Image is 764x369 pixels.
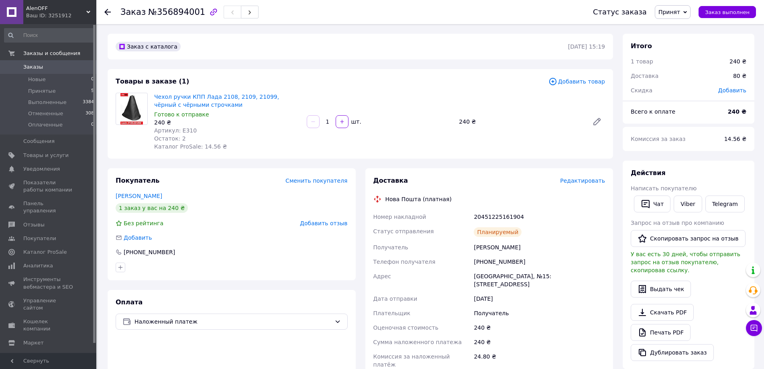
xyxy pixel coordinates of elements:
[373,214,426,220] span: Номер накладной
[373,296,418,302] span: Дата отправки
[373,177,408,184] span: Доставка
[23,50,80,57] span: Заказы и сообщения
[728,108,746,115] b: 240 ₴
[634,196,670,212] button: Чат
[154,127,197,134] span: Артикул: Е310
[699,6,756,18] button: Заказ выполнен
[23,200,74,214] span: Панель управления
[120,7,146,17] span: Заказ
[631,324,691,341] a: Печать PDF
[83,99,94,106] span: 3384
[472,335,607,349] div: 240 ₴
[746,320,762,336] button: Чат с покупателем
[631,42,652,50] span: Итого
[474,227,522,237] div: Планируемый
[472,306,607,320] div: Получатель
[373,244,408,251] span: Получатель
[4,28,95,43] input: Поиск
[116,77,189,85] span: Товары в заказе (1)
[631,304,694,321] a: Скачать PDF
[718,87,746,94] span: Добавить
[593,8,647,16] div: Статус заказа
[631,169,666,177] span: Действия
[631,251,740,273] span: У вас есть 30 дней, чтобы отправить запрос на отзыв покупателю, скопировав ссылку.
[23,235,56,242] span: Покупатели
[373,353,450,368] span: Комиссия за наложенный платёж
[28,76,46,83] span: Новые
[472,292,607,306] div: [DATE]
[349,118,362,126] div: шт.
[148,7,205,17] span: №356894001
[134,317,331,326] span: Наложенный платеж
[154,94,279,108] a: Чехол ручки КПП Лада 2108, 2109, 21099, чёрный с чёрными строчками
[23,276,74,290] span: Инструменты вебмастера и SEO
[23,152,69,159] span: Товары и услуги
[91,121,94,128] span: 0
[120,93,143,124] img: Чехол ручки КПП Лада 2108, 2109, 21099, чёрный с чёрными строчками
[154,111,209,118] span: Готово к отправке
[631,281,691,298] button: Выдать чек
[373,324,439,331] span: Оценочная стоимость
[124,220,163,226] span: Без рейтинга
[631,344,714,361] button: Дублировать заказ
[568,43,605,50] time: [DATE] 15:19
[23,318,74,332] span: Кошелек компании
[28,88,56,95] span: Принятые
[674,196,702,212] a: Viber
[705,9,750,15] span: Заказ выполнен
[631,73,658,79] span: Доставка
[658,9,680,15] span: Принят
[116,42,181,51] div: Заказ с каталога
[116,203,188,213] div: 1 заказ у вас на 240 ₴
[23,179,74,194] span: Показатели работы компании
[373,259,436,265] span: Телефон получателя
[472,269,607,292] div: [GEOGRAPHIC_DATA], №15: [STREET_ADDRESS]
[472,210,607,224] div: 20451225161904
[631,87,652,94] span: Скидка
[116,177,159,184] span: Покупатель
[26,5,86,12] span: AlenOFF
[154,118,300,126] div: 240 ₴
[23,297,74,312] span: Управление сайтом
[472,320,607,335] div: 240 ₴
[631,230,746,247] button: Скопировать запрос на отзыв
[472,240,607,255] div: [PERSON_NAME]
[116,193,162,199] a: [PERSON_NAME]
[23,339,44,347] span: Маркет
[23,221,45,228] span: Отзывы
[154,143,227,150] span: Каталог ProSale: 14.56 ₴
[285,177,347,184] span: Сменить покупателя
[23,249,67,256] span: Каталог ProSale
[383,195,454,203] div: Нова Пошта (платная)
[705,196,745,212] a: Telegram
[23,165,60,173] span: Уведомления
[91,88,94,95] span: 5
[631,58,653,65] span: 1 товар
[300,220,347,226] span: Добавить отзыв
[124,234,152,241] span: Добавить
[728,67,751,85] div: 80 ₴
[373,273,391,279] span: Адрес
[23,262,53,269] span: Аналитика
[560,177,605,184] span: Редактировать
[631,185,697,192] span: Написать покупателю
[86,110,94,117] span: 308
[631,108,675,115] span: Всего к оплате
[28,121,63,128] span: Оплаченные
[116,298,143,306] span: Оплата
[724,136,746,142] span: 14.56 ₴
[472,255,607,269] div: [PHONE_NUMBER]
[28,99,67,106] span: Выполненные
[589,114,605,130] a: Редактировать
[91,76,94,83] span: 0
[26,12,96,19] div: Ваш ID: 3251912
[23,138,55,145] span: Сообщения
[548,77,605,86] span: Добавить товар
[373,310,411,316] span: Плательщик
[154,135,186,142] span: Остаток: 2
[631,220,724,226] span: Запрос на отзыв про компанию
[28,110,63,117] span: Отмененные
[123,248,176,256] div: [PHONE_NUMBER]
[373,339,462,345] span: Сумма наложенного платежа
[23,63,43,71] span: Заказы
